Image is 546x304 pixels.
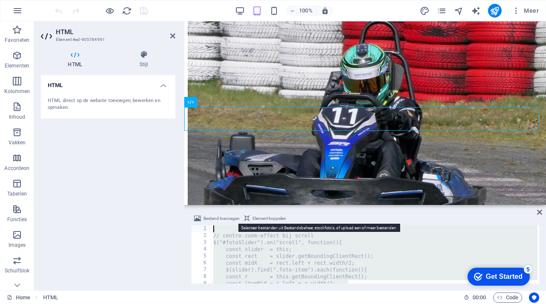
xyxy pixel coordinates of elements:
[253,213,286,224] span: Element koppelen
[7,216,27,223] p: Functies
[4,165,29,172] p: Accordeon
[473,292,486,303] span: 00 00
[437,6,447,16] button: pages
[5,62,29,69] p: Elementen
[493,292,522,303] button: Code
[420,6,430,16] button: design
[43,292,58,303] nav: breadcrumb
[529,292,539,303] button: Usercentrics
[192,246,212,253] div: 4
[9,242,26,248] p: Images
[321,7,329,15] i: Stel bij het wijzigen van de grootte van de weergegeven website automatisch het juist zoomniveau ...
[286,6,317,16] button: 100%
[471,6,481,16] button: text_generator
[192,253,212,260] div: 5
[56,28,175,36] h2: HTML
[512,6,539,15] span: Meer
[299,6,313,16] h6: 100%
[5,37,29,44] p: Favorieten
[488,4,502,18] button: publish
[508,4,542,18] button: Meer
[471,6,481,16] i: AI Writer
[9,114,26,120] p: Inhoud
[7,292,30,303] a: Home
[454,6,464,16] i: Navigator
[7,4,69,22] div: Get Started 5 items remaining, 0% complete
[192,260,212,266] div: 6
[192,225,212,232] div: 1
[238,224,400,232] mark: Selecteer bestanden uit Bestandsbeheer, stockfoto's, of upload een of meer bestanden
[192,232,212,239] div: 2
[4,88,30,95] p: Kolommen
[437,6,447,16] i: Pagina's (Ctrl+Alt+S)
[420,6,430,16] i: Design (Ctrl+Alt+Y)
[479,294,480,301] span: :
[454,6,464,16] button: navigator
[203,213,240,224] span: Bestand toevoegen
[7,190,27,197] p: Tabellen
[5,267,29,274] p: Schuifblok
[490,6,500,16] i: Publiceren
[112,50,175,68] h4: Stijl
[48,97,168,111] div: HTML direct op de website toevoegen, bewerken en opmaken.
[56,36,158,44] h3: Element #ed-905784991
[41,50,112,68] h4: HTML
[9,139,26,146] p: Vakken
[122,6,132,16] i: Pagina opnieuw laden
[192,239,212,246] div: 3
[192,266,212,273] div: 7
[41,75,175,91] h4: HTML
[464,292,486,303] h6: Sessietijd
[497,292,518,303] span: Code
[25,9,62,17] div: Get Started
[192,273,212,280] div: 8
[63,2,72,10] div: 5
[193,213,241,224] button: Bestand toevoegen
[122,6,132,16] button: reload
[192,280,212,287] div: 9
[243,213,288,224] button: Element koppelen
[43,292,58,303] span: HTML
